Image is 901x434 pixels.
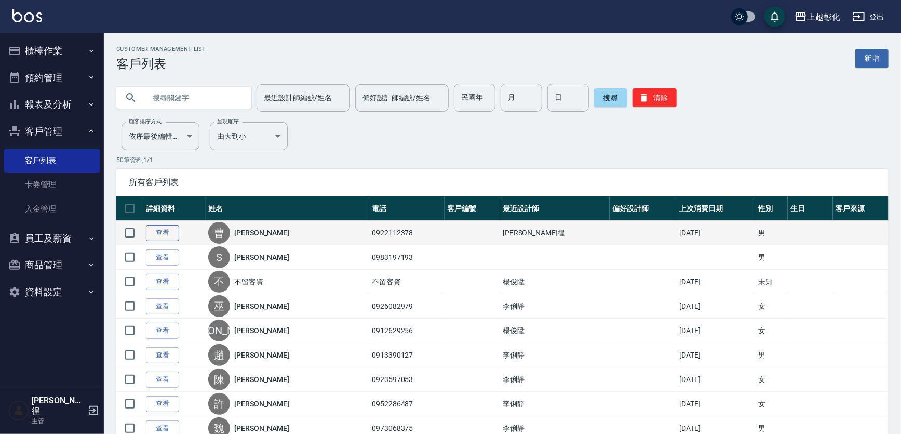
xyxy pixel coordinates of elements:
h2: Customer Management List [116,46,206,52]
a: 查看 [146,249,179,266]
a: 卡券管理 [4,173,100,196]
a: [PERSON_NAME] [234,228,289,238]
th: 性別 [756,196,788,221]
a: [PERSON_NAME] [234,301,289,311]
p: 主管 [32,416,85,426]
th: 生日 [788,196,833,221]
td: 0926082979 [369,294,445,319]
a: [PERSON_NAME] [234,350,289,360]
button: 資料設定 [4,279,100,306]
td: 男 [756,221,788,245]
a: 客戶列表 [4,149,100,173]
a: 新增 [855,49,889,68]
button: 客戶管理 [4,118,100,145]
td: 男 [756,343,788,367]
div: 依序最後編輯時間 [122,122,199,150]
p: 50 筆資料, 1 / 1 [116,155,889,165]
td: 0912629256 [369,319,445,343]
div: S [208,246,230,268]
div: 由大到小 [210,122,288,150]
td: [DATE] [677,221,756,245]
a: 查看 [146,225,179,241]
a: [PERSON_NAME] [234,399,289,409]
a: 不留客資 [234,277,263,287]
td: 0983197193 [369,245,445,270]
th: 客戶編號 [445,196,500,221]
button: 商品管理 [4,252,100,279]
th: 詳細資料 [143,196,206,221]
a: 查看 [146,323,179,339]
div: [PERSON_NAME] [208,320,230,341]
th: 姓名 [206,196,369,221]
a: 查看 [146,298,179,314]
td: 0952286487 [369,392,445,416]
td: 女 [756,392,788,416]
button: 櫃檯作業 [4,37,100,64]
label: 顧客排序方式 [129,117,162,125]
a: [PERSON_NAME] [234,325,289,336]
td: [DATE] [677,270,756,294]
div: 陳 [208,369,230,390]
button: 上越彰化 [790,6,844,28]
th: 電話 [369,196,445,221]
td: [PERSON_NAME]徨 [500,221,610,245]
th: 上次消費日期 [677,196,756,221]
img: Logo [12,9,42,22]
h3: 客戶列表 [116,57,206,71]
a: 入金管理 [4,197,100,221]
button: 報表及分析 [4,91,100,118]
a: [PERSON_NAME] [234,252,289,262]
td: 0923597053 [369,367,445,392]
div: 不 [208,271,230,293]
td: 李俐靜 [500,392,610,416]
h5: [PERSON_NAME]徨 [32,396,85,416]
button: 清除 [633,88,677,107]
th: 最近設計師 [500,196,610,221]
td: [DATE] [677,319,756,343]
a: 查看 [146,274,179,290]
td: 楊俊陞 [500,319,610,343]
div: 上越彰化 [807,10,840,23]
td: [DATE] [677,392,756,416]
span: 所有客戶列表 [129,177,876,188]
td: 李俐靜 [500,343,610,367]
td: 李俐靜 [500,294,610,319]
div: 趙 [208,344,230,366]
img: Person [8,400,29,421]
td: 不留客資 [369,270,445,294]
a: 查看 [146,396,179,412]
button: 搜尋 [594,88,627,107]
td: [DATE] [677,367,756,392]
a: [PERSON_NAME] [234,423,289,433]
button: save [764,6,785,27]
div: 許 [208,393,230,415]
button: 員工及薪資 [4,225,100,252]
td: [DATE] [677,294,756,319]
td: 未知 [756,270,788,294]
button: 登出 [849,7,889,27]
td: 楊俊陞 [500,270,610,294]
td: 女 [756,319,788,343]
td: 李俐靜 [500,367,610,392]
th: 客戶來源 [833,196,889,221]
td: 女 [756,367,788,392]
a: 查看 [146,372,179,388]
td: [DATE] [677,343,756,367]
input: 搜尋關鍵字 [145,84,243,112]
label: 呈現順序 [217,117,239,125]
a: 查看 [146,347,179,363]
th: 偏好設計師 [610,196,677,221]
td: 0922112378 [369,221,445,245]
div: 巫 [208,295,230,317]
td: 女 [756,294,788,319]
div: 曹 [208,222,230,244]
td: 0913390127 [369,343,445,367]
button: 預約管理 [4,64,100,91]
a: [PERSON_NAME] [234,374,289,385]
td: 男 [756,245,788,270]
